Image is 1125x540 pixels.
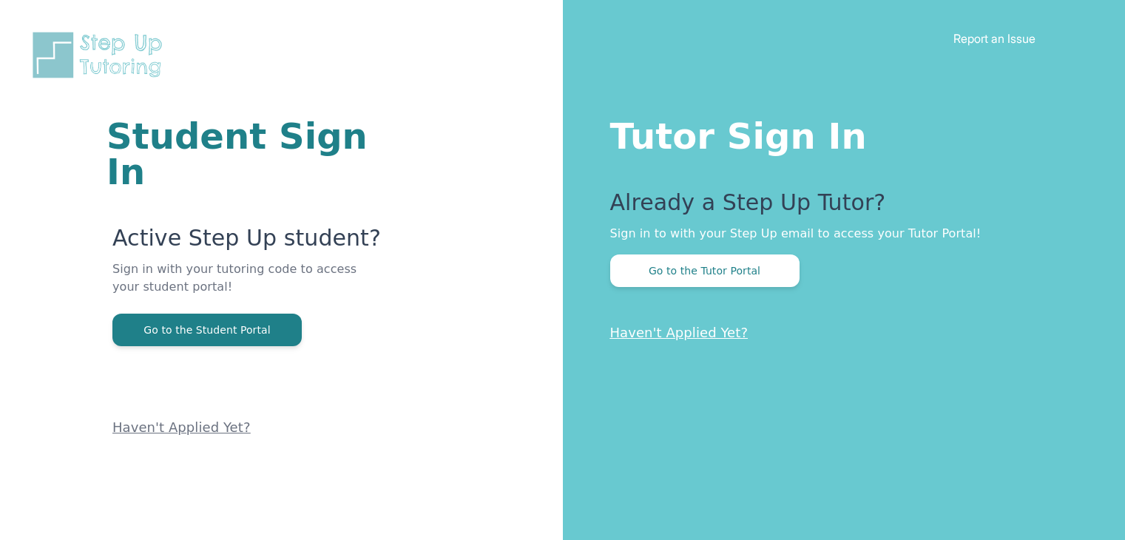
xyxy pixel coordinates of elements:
a: Haven't Applied Yet? [610,325,749,340]
p: Sign in to with your Step Up email to access your Tutor Portal! [610,225,1067,243]
p: Sign in with your tutoring code to access your student portal! [112,260,385,314]
h1: Student Sign In [107,118,385,189]
a: Go to the Student Portal [112,323,302,337]
p: Already a Step Up Tutor? [610,189,1067,225]
button: Go to the Student Portal [112,314,302,346]
h1: Tutor Sign In [610,112,1067,154]
a: Haven't Applied Yet? [112,419,251,435]
button: Go to the Tutor Portal [610,254,800,287]
p: Active Step Up student? [112,225,385,260]
a: Report an Issue [953,31,1036,46]
a: Go to the Tutor Portal [610,263,800,277]
img: Step Up Tutoring horizontal logo [30,30,172,81]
